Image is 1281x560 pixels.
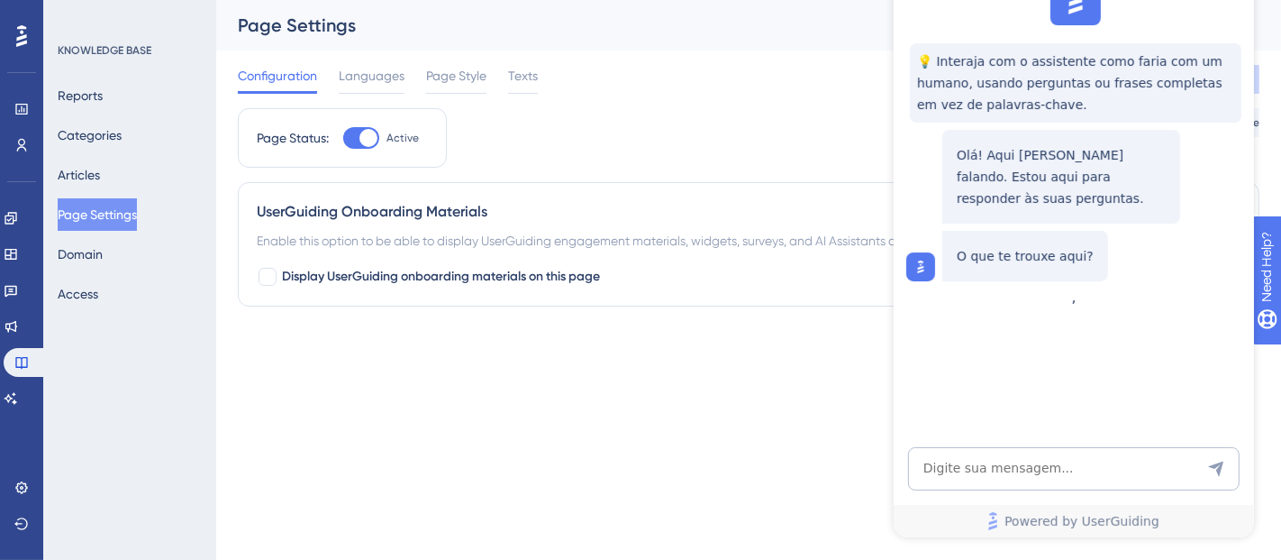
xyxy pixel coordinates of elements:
[282,266,600,288] span: Display UserGuiding onboarding materials on this page
[508,65,538,87] span: Texts
[238,65,317,87] span: Configuration
[257,230,1240,252] div: Enable this option to be able to display UserGuiding engagement materials, widgets, surveys, and ...
[386,131,419,145] span: Active
[426,65,486,87] span: Page Style
[339,65,404,87] span: Languages
[257,201,1240,223] div: UserGuiding Onboarding Materials
[42,5,113,26] span: Need Help?
[257,127,329,149] div: Page Status:
[238,13,1214,38] div: Page Settings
